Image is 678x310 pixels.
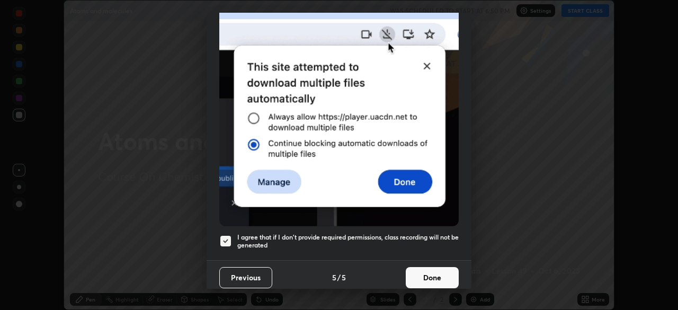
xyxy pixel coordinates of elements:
[332,272,336,283] h4: 5
[337,272,341,283] h4: /
[342,272,346,283] h4: 5
[219,267,272,288] button: Previous
[406,267,459,288] button: Done
[237,233,459,250] h5: I agree that if I don't provide required permissions, class recording will not be generated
